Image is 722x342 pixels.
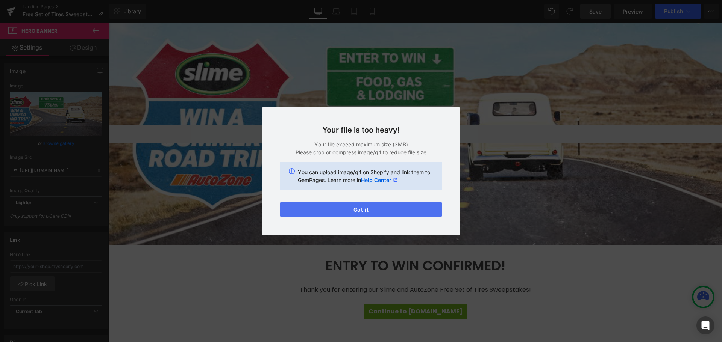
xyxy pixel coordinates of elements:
div: Thank you for entering our Slime and AutoZone Free Set of Tires Sweepstakes! [87,262,527,272]
p: Please crop or compress image/gif to reduce file size [280,148,442,156]
a: Continue to [DOMAIN_NAME] [256,282,358,297]
h3: Your file is too heavy! [280,125,442,134]
div: Open Intercom Messenger [696,316,714,334]
a: Help Center [361,176,397,184]
p: You can upload image/gif on Shopify and link them to GemPages. Learn more in [298,168,433,184]
p: Your file exceed maximum size (3MB) [280,140,442,148]
h1: ENTRY TO WIN CONFIRMED! [87,234,527,253]
span: Continue to [DOMAIN_NAME] [260,285,354,294]
button: Got it [280,202,442,217]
